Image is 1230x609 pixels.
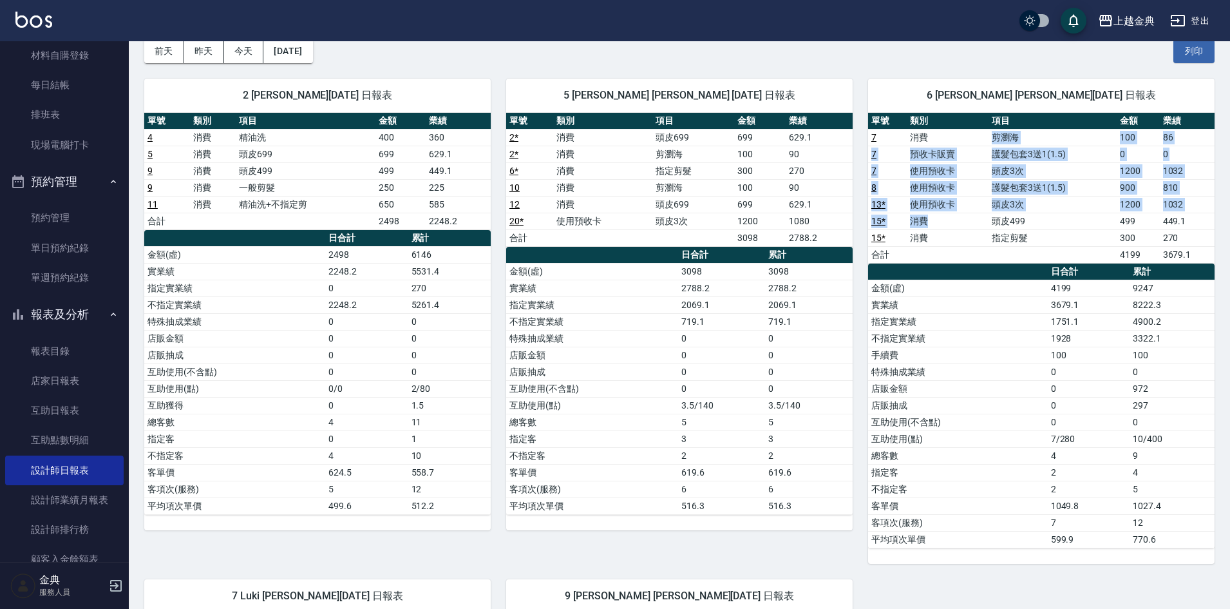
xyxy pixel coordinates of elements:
td: 699 [375,146,426,162]
th: 累計 [1130,264,1215,280]
button: 登出 [1165,9,1215,33]
a: 材料自購登錄 [5,41,124,70]
td: 3.5/140 [765,397,853,414]
td: 699 [734,196,786,213]
a: 9 [147,182,153,193]
a: 8 [871,182,876,193]
td: 624.5 [325,464,408,481]
a: 5 [147,149,153,159]
td: 90 [786,179,853,196]
td: 719.1 [678,313,765,330]
th: 累計 [408,230,491,247]
td: 指定剪髮 [652,162,734,179]
td: 護髮包套3送1(1.5) [989,146,1117,162]
button: [DATE] [263,39,312,63]
td: 3679.1 [1048,296,1130,313]
td: 0 [325,363,408,380]
td: 互助獲得 [144,397,325,414]
td: 6 [765,481,853,498]
td: 使用預收卡 [553,213,652,229]
td: 0 [1130,414,1215,430]
td: 900 [1117,179,1159,196]
td: 頭皮3次 [989,162,1117,179]
td: 5 [1130,481,1215,498]
td: 2788.2 [786,229,853,246]
button: 今天 [224,39,264,63]
td: 指定客 [868,464,1048,481]
th: 金額 [734,113,786,130]
td: 7/280 [1048,430,1130,447]
a: 現場電腦打卡 [5,130,124,160]
button: 前天 [144,39,184,63]
a: 10 [509,182,520,193]
td: 消費 [907,229,989,246]
td: 消費 [553,196,652,213]
td: 一般剪髮 [236,179,375,196]
td: 合計 [506,229,553,246]
td: 1032 [1160,196,1215,213]
td: 預收卡販賣 [907,146,989,162]
td: 1049.8 [1048,498,1130,514]
td: 頭皮3次 [652,213,734,229]
td: 449.1 [426,162,491,179]
td: 5531.4 [408,263,491,280]
span: 2 [PERSON_NAME][DATE] 日報表 [160,89,475,102]
td: 手續費 [868,347,1048,363]
th: 類別 [553,113,652,130]
th: 業績 [786,113,853,130]
td: 頭皮699 [236,146,375,162]
td: 0 [408,363,491,380]
td: 4199 [1117,246,1159,263]
td: 剪瀏海 [652,179,734,196]
table: a dense table [144,230,491,515]
td: 0 [325,397,408,414]
td: 0 [1048,380,1130,397]
td: 金額(虛) [868,280,1048,296]
td: 7 [1048,514,1130,531]
span: 6 [PERSON_NAME] [PERSON_NAME][DATE] 日報表 [884,89,1199,102]
th: 金額 [1117,113,1159,130]
td: 不指定實業績 [144,296,325,313]
a: 店家日報表 [5,366,124,396]
td: 2498 [325,246,408,263]
td: 1200 [1117,162,1159,179]
td: 2248.2 [426,213,491,229]
td: 4900.2 [1130,313,1215,330]
th: 項目 [989,113,1117,130]
td: 2 [1048,464,1130,481]
td: 特殊抽成業績 [868,363,1048,380]
td: 消費 [907,129,989,146]
td: 店販抽成 [506,363,678,380]
button: 報表及分析 [5,298,124,331]
td: 5 [765,414,853,430]
td: 實業績 [144,263,325,280]
td: 0 [678,347,765,363]
td: 0 [408,313,491,330]
td: 0 [325,313,408,330]
td: 1928 [1048,330,1130,347]
th: 業績 [426,113,491,130]
td: 精油洗+不指定剪 [236,196,375,213]
td: 0 [1117,146,1159,162]
td: 3.5/140 [678,397,765,414]
td: 互助使用(不含點) [868,414,1048,430]
table: a dense table [868,264,1215,548]
td: 剪瀏海 [989,129,1117,146]
a: 7 [871,132,876,142]
td: 0 [678,363,765,380]
td: 2 [1048,481,1130,498]
td: 互助使用(不含點) [144,363,325,380]
td: 10/400 [1130,430,1215,447]
th: 單號 [868,113,907,130]
img: Logo [15,12,52,28]
th: 日合計 [678,247,765,264]
td: 270 [786,162,853,179]
th: 類別 [907,113,989,130]
td: 100 [1048,347,1130,363]
td: 972 [1130,380,1215,397]
td: 使用預收卡 [907,162,989,179]
td: 總客數 [144,414,325,430]
td: 10 [408,447,491,464]
td: 客項次(服務) [144,481,325,498]
td: 512.2 [408,498,491,514]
